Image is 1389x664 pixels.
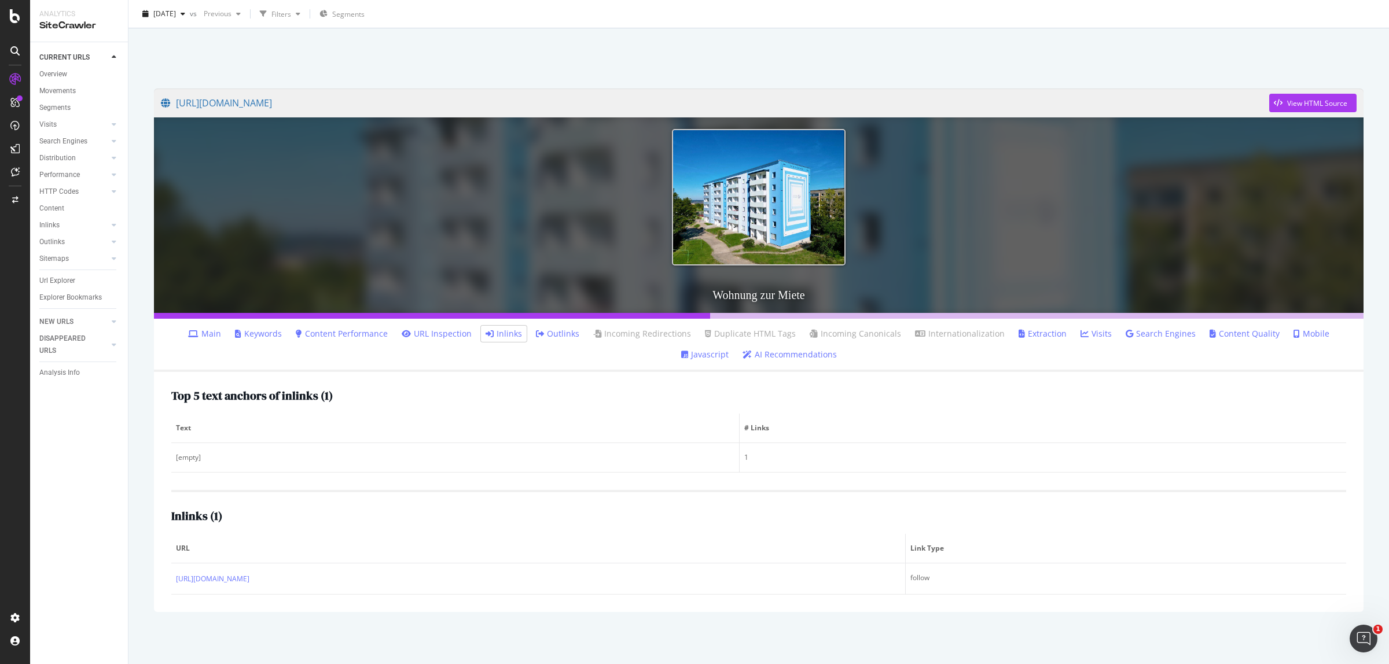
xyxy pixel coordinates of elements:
[39,219,60,231] div: Inlinks
[39,275,120,287] a: Url Explorer
[39,169,80,181] div: Performance
[1269,94,1357,112] button: View HTML Source
[39,9,119,19] div: Analytics
[171,389,333,402] h2: Top 5 text anchors of inlinks ( 1 )
[705,328,796,340] a: Duplicate HTML Tags
[176,573,249,585] a: [URL][DOMAIN_NAME]
[810,328,901,340] a: Incoming Canonicals
[1350,625,1377,652] iframe: Intercom live chat
[39,51,108,64] a: CURRENT URLS
[910,543,1339,554] span: Link Type
[593,328,691,340] a: Incoming Redirections
[39,186,108,198] a: HTTP Codes
[1019,328,1067,340] a: Extraction
[1287,98,1347,108] div: View HTML Source
[39,292,102,304] div: Explorer Bookmarks
[199,5,245,23] button: Previous
[39,275,75,287] div: Url Explorer
[906,563,1346,595] td: follow
[486,328,522,340] a: Inlinks
[39,316,74,328] div: NEW URLS
[138,5,190,23] button: [DATE]
[39,236,65,248] div: Outlinks
[1373,625,1383,634] span: 1
[39,102,71,114] div: Segments
[176,452,734,463] div: [empty]
[190,9,199,19] span: vs
[332,9,365,19] span: Segments
[744,423,1339,433] span: # Links
[235,328,282,340] a: Keywords
[915,328,1005,340] a: Internationalization
[39,333,108,357] a: DISAPPEARED URLS
[296,328,388,340] a: Content Performance
[39,119,57,131] div: Visits
[39,186,79,198] div: HTTP Codes
[672,129,846,265] img: Wohnung zur Miete
[171,510,222,522] h2: Inlinks ( 1 )
[255,5,305,23] button: Filters
[39,367,80,379] div: Analysis Info
[39,135,87,147] div: Search Engines
[1294,328,1329,340] a: Mobile
[188,328,221,340] a: Main
[39,253,108,265] a: Sitemaps
[39,68,67,80] div: Overview
[39,135,108,147] a: Search Engines
[39,236,108,248] a: Outlinks
[39,169,108,181] a: Performance
[176,543,898,554] span: URL
[161,88,1269,117] a: [URL][DOMAIN_NAME]
[39,152,76,164] div: Distribution
[1210,328,1280,340] a: Content Quality
[402,328,472,340] a: URL Inspection
[39,85,76,97] div: Movements
[39,367,120,379] a: Analysis Info
[154,277,1364,313] h3: Wohnung zur Miete
[39,253,69,265] div: Sitemaps
[271,9,291,19] div: Filters
[39,333,98,357] div: DISAPPEARED URLS
[1126,328,1196,340] a: Search Engines
[153,9,176,19] span: 2025 Aug. 15th
[744,452,1342,463] div: 1
[176,423,732,433] span: Text
[39,119,108,131] a: Visits
[315,5,369,23] button: Segments
[39,202,120,215] a: Content
[39,85,120,97] a: Movements
[681,349,729,360] a: Javascript
[1081,328,1112,340] a: Visits
[39,19,119,32] div: SiteCrawler
[743,349,837,360] a: AI Recommendations
[39,292,120,304] a: Explorer Bookmarks
[536,328,579,340] a: Outlinks
[199,9,231,19] span: Previous
[39,316,108,328] a: NEW URLS
[39,152,108,164] a: Distribution
[39,202,64,215] div: Content
[39,51,90,64] div: CURRENT URLS
[39,102,120,114] a: Segments
[39,219,108,231] a: Inlinks
[39,68,120,80] a: Overview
